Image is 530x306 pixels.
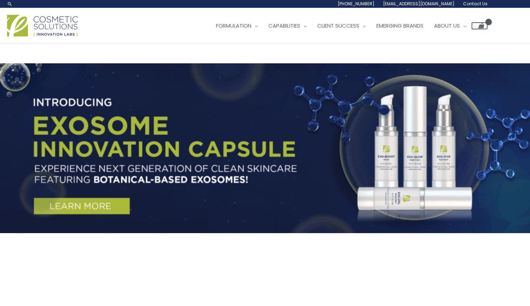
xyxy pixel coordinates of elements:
[376,22,423,29] span: Emerging Brands
[434,22,460,29] span: About Us
[463,1,488,7] span: Contact Us
[7,1,13,7] a: Search icon link
[383,1,455,7] span: [EMAIL_ADDRESS][DOMAIN_NAME]
[263,15,312,36] a: Capabilities
[338,1,375,7] span: [PHONE_NUMBER]
[211,15,263,36] a: Formulation
[312,15,371,36] a: Client Success
[216,22,251,29] span: Formulation
[205,15,488,36] nav: Site Navigation
[472,22,488,29] a: View Shopping Cart, empty
[317,22,359,29] span: Client Success
[371,15,429,36] a: Emerging Brands
[268,22,300,29] span: Capabilities
[7,15,78,36] img: Cosmetic Solutions Logo
[429,15,472,36] a: About Us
